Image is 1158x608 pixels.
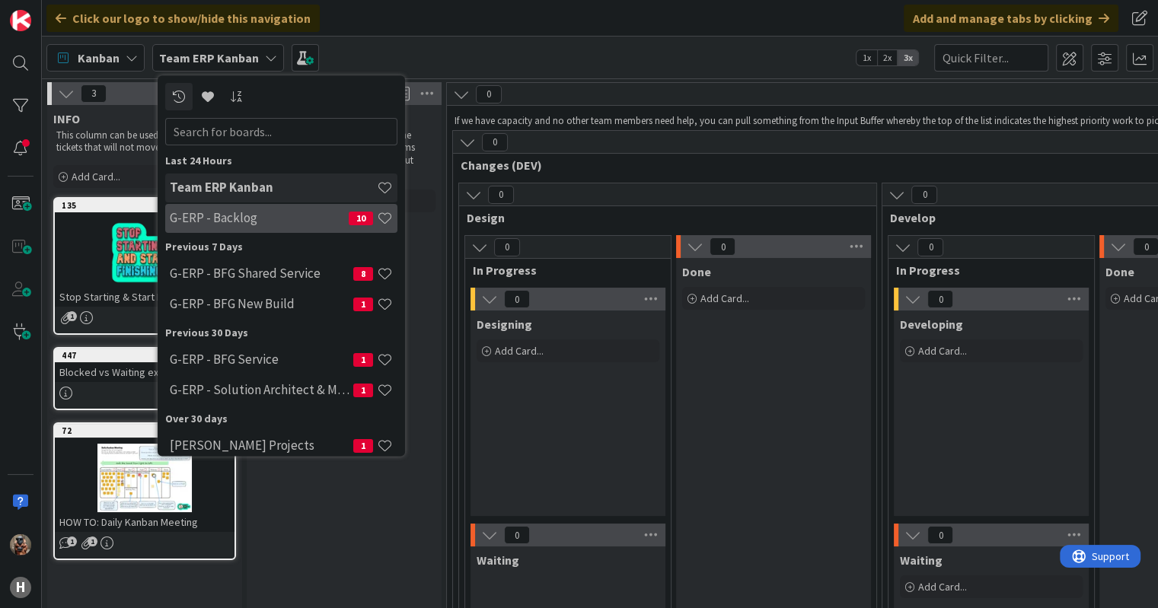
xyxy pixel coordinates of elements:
[170,438,353,454] h4: [PERSON_NAME] Projects
[898,50,918,65] span: 3x
[488,186,514,204] span: 0
[1105,264,1134,279] span: Done
[10,577,31,598] div: H
[353,298,373,311] span: 1
[494,238,520,256] span: 0
[482,133,508,151] span: 0
[710,237,735,256] span: 0
[62,350,234,361] div: 447
[877,50,898,65] span: 2x
[55,512,234,532] div: HOW TO: Daily Kanban Meeting
[62,200,234,211] div: 135
[353,353,373,367] span: 1
[56,129,233,154] p: This column can be used for informational tickets that will not move across the board
[53,422,236,560] a: 72HOW TO: Daily Kanban Meeting
[918,344,967,358] span: Add Card...
[55,424,234,532] div: 72HOW TO: Daily Kanban Meeting
[682,264,711,279] span: Done
[53,347,236,410] a: 447Blocked vs Waiting explained
[504,290,530,308] span: 0
[170,297,353,312] h4: G-ERP - BFG New Build
[170,352,353,368] h4: G-ERP - BFG Service
[55,287,234,307] div: Stop Starting & Start Finishing
[477,552,519,568] span: Waiting
[353,384,373,397] span: 1
[911,186,937,204] span: 0
[170,266,353,282] h4: G-ERP - BFG Shared Service
[476,85,502,103] span: 0
[927,526,953,544] span: 0
[165,239,397,255] div: Previous 7 Days
[46,5,320,32] div: Click our logo to show/hide this navigation
[88,536,97,546] span: 1
[165,411,397,427] div: Over 30 days
[896,263,1075,278] span: In Progress
[700,291,749,305] span: Add Card...
[165,325,397,341] div: Previous 30 Days
[353,267,373,281] span: 8
[55,349,234,382] div: 447Blocked vs Waiting explained
[10,534,31,555] img: VK
[467,210,857,225] span: Design
[67,311,77,321] span: 1
[904,5,1118,32] div: Add and manage tabs by clicking
[900,552,943,568] span: Waiting
[55,199,234,307] div: 135Stop Starting & Start Finishing
[78,49,120,67] span: Kanban
[53,111,80,126] span: INFO
[10,10,31,31] img: Visit kanbanzone.com
[495,344,544,358] span: Add Card...
[55,424,234,438] div: 72
[353,439,373,453] span: 1
[55,349,234,362] div: 447
[53,197,236,335] a: 135Stop Starting & Start Finishing
[32,2,69,21] span: Support
[55,199,234,212] div: 135
[917,238,943,256] span: 0
[62,425,234,436] div: 72
[900,317,963,332] span: Developing
[67,536,77,546] span: 1
[927,290,953,308] span: 0
[165,153,397,169] div: Last 24 Hours
[349,212,373,225] span: 10
[918,580,967,594] span: Add Card...
[857,50,877,65] span: 1x
[165,118,397,145] input: Search for boards...
[504,526,530,544] span: 0
[477,317,532,332] span: Designing
[170,211,349,226] h4: G-ERP - Backlog
[72,170,120,183] span: Add Card...
[170,180,377,196] h4: Team ERP Kanban
[473,263,652,278] span: In Progress
[159,50,259,65] b: Team ERP Kanban
[55,362,234,382] div: Blocked vs Waiting explained
[170,383,353,398] h4: G-ERP - Solution Architect & Management
[934,44,1048,72] input: Quick Filter...
[81,84,107,103] span: 3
